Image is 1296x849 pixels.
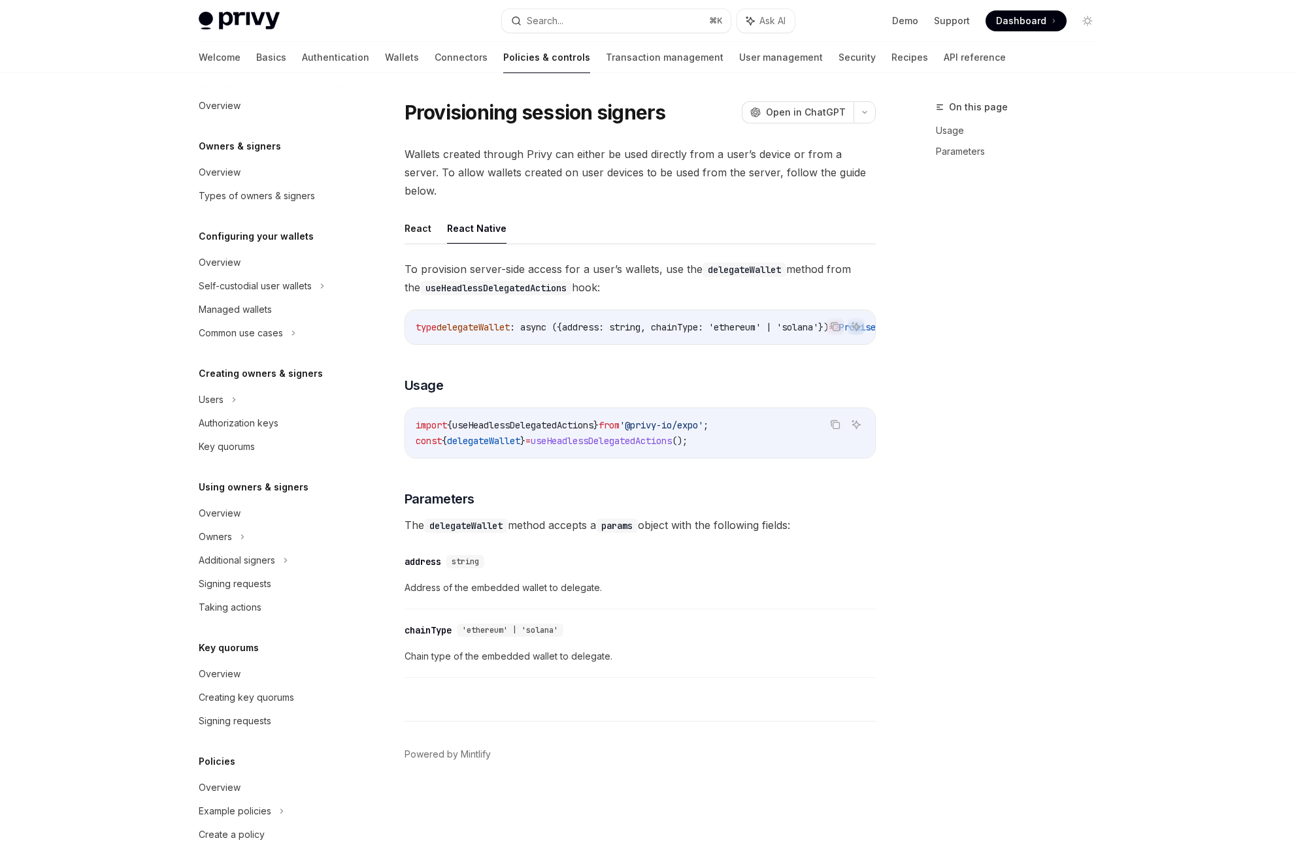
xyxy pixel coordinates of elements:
[437,321,510,333] span: delegateWallet
[420,281,572,295] code: useHeadlessDelegatedActions
[188,298,356,321] a: Managed wallets
[986,10,1067,31] a: Dashboard
[188,184,356,208] a: Types of owners & signers
[996,14,1046,27] span: Dashboard
[936,141,1108,162] a: Parameters
[199,553,275,568] div: Additional signers
[672,435,688,447] span: ();
[934,14,970,27] a: Support
[188,435,356,458] a: Key quorums
[199,278,312,294] div: Self-custodial user wallets
[709,16,723,26] span: ⌘ K
[199,754,235,769] h5: Policies
[936,120,1108,141] a: Usage
[759,14,786,27] span: Ask AI
[405,145,876,200] span: Wallets created through Privy can either be used directly from a user’s device or from a server. ...
[188,596,356,619] a: Taking actions
[703,263,786,277] code: delegateWallet
[416,321,437,333] span: type
[188,776,356,799] a: Overview
[510,321,829,333] span: : async ({address: string, chainType: 'ethereum' | 'solana'})
[199,392,224,408] div: Users
[949,99,1008,115] span: On this page
[527,13,563,29] div: Search...
[839,42,876,73] a: Security
[199,12,280,30] img: light logo
[405,748,491,761] a: Powered by Mintlify
[199,325,283,341] div: Common use cases
[416,435,442,447] span: const
[424,519,508,533] code: delegateWallet
[199,229,314,244] h5: Configuring your wallets
[405,490,474,508] span: Parameters
[442,435,447,447] span: {
[199,780,241,795] div: Overview
[199,366,323,381] h5: Creating owners & signers
[405,260,876,296] span: To provision server-side access for a user’s wallets, use the method from the hook:
[435,42,488,73] a: Connectors
[199,255,241,270] div: Overview
[199,690,294,705] div: Creating key quorums
[405,213,431,244] button: React
[199,415,278,431] div: Authorization keys
[199,188,315,204] div: Types of owners & signers
[405,516,876,534] span: The method accepts a object with the following fields:
[405,555,441,568] div: address
[892,14,918,27] a: Demo
[188,662,356,686] a: Overview
[405,376,444,394] span: Usage
[1077,10,1098,31] button: Toggle dark mode
[848,416,865,433] button: Ask AI
[593,419,599,431] span: }
[188,502,356,525] a: Overview
[742,101,854,123] button: Open in ChatGPT
[199,713,271,729] div: Signing requests
[199,640,259,656] h5: Key quorums
[199,600,261,615] div: Taking actions
[766,106,846,119] span: Open in ChatGPT
[520,435,525,447] span: }
[452,556,479,567] span: string
[302,42,369,73] a: Authentication
[848,318,865,335] button: Ask AI
[452,419,593,431] span: useHeadlessDelegatedActions
[199,666,241,682] div: Overview
[188,823,356,846] a: Create a policy
[447,435,520,447] span: delegateWallet
[199,138,281,154] h5: Owners & signers
[596,519,638,533] code: params
[188,411,356,435] a: Authorization keys
[703,419,708,431] span: ;
[891,42,928,73] a: Recipes
[385,42,419,73] a: Wallets
[188,251,356,274] a: Overview
[739,42,823,73] a: User management
[199,165,241,180] div: Overview
[827,416,844,433] button: Copy the contents from the code block
[199,479,308,495] h5: Using owners & signers
[447,213,507,244] button: React Native
[199,98,241,114] div: Overview
[188,686,356,709] a: Creating key quorums
[256,42,286,73] a: Basics
[405,101,666,124] h1: Provisioning session signers
[620,419,703,431] span: '@privy-io/expo'
[188,161,356,184] a: Overview
[827,318,844,335] button: Copy the contents from the code block
[199,42,241,73] a: Welcome
[416,419,447,431] span: import
[944,42,1006,73] a: API reference
[606,42,723,73] a: Transaction management
[525,435,531,447] span: =
[405,649,876,664] span: Chain type of the embedded wallet to delegate.
[199,529,232,545] div: Owners
[199,576,271,592] div: Signing requests
[502,9,731,33] button: Search...⌘K
[405,624,452,637] div: chainType
[405,580,876,596] span: Address of the embedded wallet to delegate.
[199,439,255,455] div: Key quorums
[599,419,620,431] span: from
[188,709,356,733] a: Signing requests
[531,435,672,447] span: useHeadlessDelegatedActions
[199,803,271,819] div: Example policies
